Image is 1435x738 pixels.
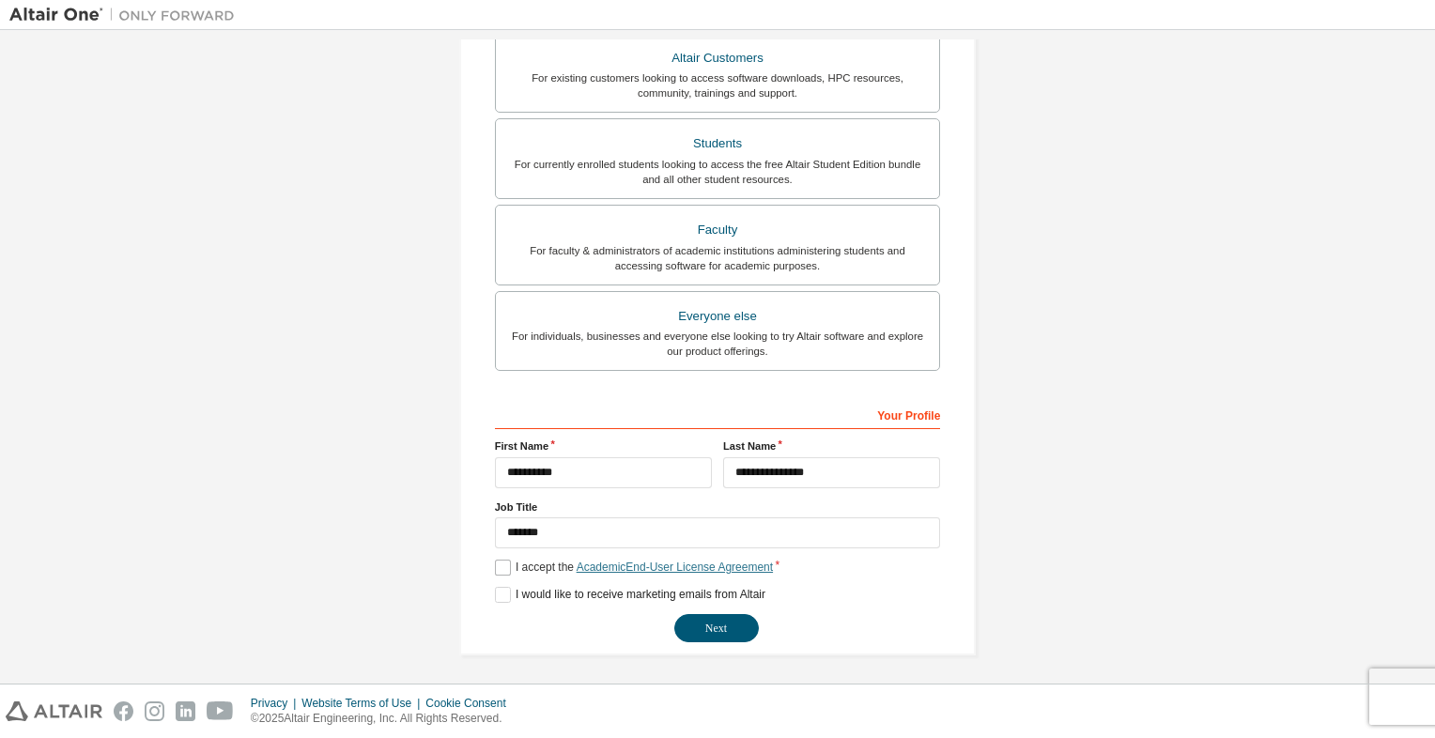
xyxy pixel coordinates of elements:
div: Cookie Consent [425,696,517,711]
p: © 2025 Altair Engineering, Inc. All Rights Reserved. [251,711,517,727]
a: Academic End-User License Agreement [577,561,773,574]
div: Students [507,131,929,157]
div: Privacy [251,696,301,711]
button: Next [674,614,759,642]
img: instagram.svg [145,701,164,721]
label: I accept the [495,560,773,576]
label: I would like to receive marketing emails from Altair [495,587,765,603]
div: Website Terms of Use [301,696,425,711]
img: facebook.svg [114,701,133,721]
div: Your Profile [495,399,941,429]
div: Altair Customers [507,45,929,71]
div: For individuals, businesses and everyone else looking to try Altair software and explore our prod... [507,329,929,359]
label: Job Title [495,500,941,515]
label: Last Name [723,438,940,454]
img: youtube.svg [207,701,234,721]
label: First Name [495,438,712,454]
div: Faculty [507,217,929,243]
div: For currently enrolled students looking to access the free Altair Student Edition bundle and all ... [507,157,929,187]
div: For faculty & administrators of academic institutions administering students and accessing softwa... [507,243,929,273]
img: altair_logo.svg [6,701,102,721]
div: Everyone else [507,303,929,330]
img: linkedin.svg [176,701,195,721]
img: Altair One [9,6,244,24]
div: For existing customers looking to access software downloads, HPC resources, community, trainings ... [507,70,929,100]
